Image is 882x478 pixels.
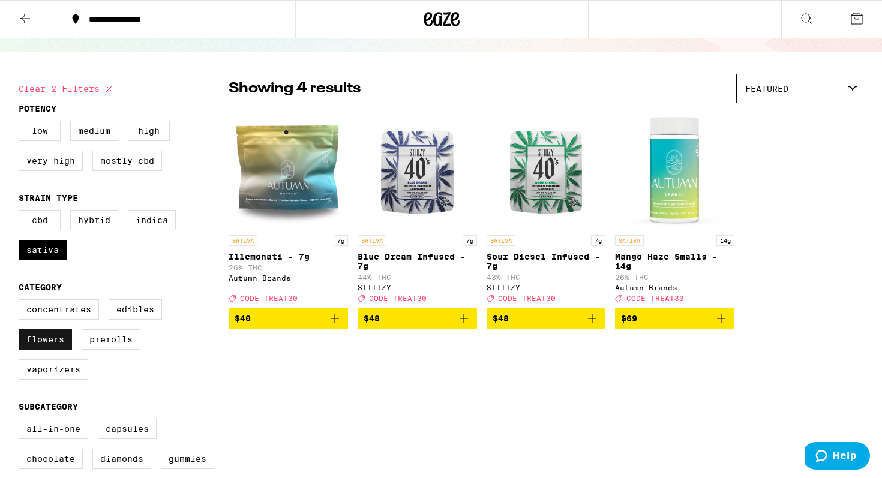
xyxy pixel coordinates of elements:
label: Mostly CBD [92,151,162,171]
p: SATIVA [358,235,386,246]
span: CODE TREAT30 [626,294,684,302]
label: Chocolate [19,449,83,469]
label: Hybrid [70,210,118,230]
span: $48 [493,314,509,323]
img: STIIIZY - Blue Dream Infused - 7g [358,109,477,229]
label: Capsules [98,419,157,439]
label: Medium [70,121,118,141]
legend: Category [19,282,62,292]
p: 26% THC [615,273,734,281]
img: STIIIZY - Sour Diesel Infused - 7g [487,109,606,229]
span: $48 [364,314,380,323]
label: Flowers [19,329,72,350]
p: Illemonati - 7g [229,252,348,261]
p: 7g [334,235,348,246]
button: Clear 2 filters [19,74,116,104]
p: SATIVA [487,235,515,246]
p: Blue Dream Infused - 7g [358,252,477,271]
div: Autumn Brands [615,284,734,291]
button: Add to bag [229,308,348,329]
iframe: Opens a widget where you can find more information [805,442,870,472]
legend: Strain Type [19,193,78,203]
p: Showing 4 results [229,79,361,99]
p: SATIVA [615,235,644,246]
legend: Potency [19,104,56,113]
label: Vaporizers [19,359,88,380]
p: 14g [716,235,734,246]
label: Gummies [161,449,214,469]
legend: Subcategory [19,402,78,411]
label: Indica [128,210,176,230]
p: 7g [463,235,477,246]
span: CODE TREAT30 [498,294,556,302]
label: Very High [19,151,83,171]
p: SATIVA [229,235,257,246]
label: All-In-One [19,419,88,439]
span: CODE TREAT30 [240,294,298,302]
img: Autumn Brands - Illemonati - 7g [229,109,348,229]
img: Autumn Brands - Mango Haze Smalls - 14g [615,109,734,229]
label: Edibles [109,299,162,320]
span: CODE TREAT30 [369,294,427,302]
button: Add to bag [487,308,606,329]
span: $69 [621,314,637,323]
label: Sativa [19,240,67,260]
div: Autumn Brands [229,274,348,282]
a: Open page for Blue Dream Infused - 7g from STIIIZY [358,109,477,308]
span: Featured [745,84,788,94]
label: High [128,121,170,141]
label: CBD [19,210,61,230]
p: 43% THC [487,273,606,281]
button: Add to bag [615,308,734,329]
div: STIIIZY [358,284,477,291]
a: Open page for Sour Diesel Infused - 7g from STIIIZY [487,109,606,308]
p: Sour Diesel Infused - 7g [487,252,606,271]
p: Mango Haze Smalls - 14g [615,252,734,271]
a: Open page for Illemonati - 7g from Autumn Brands [229,109,348,308]
label: Concentrates [19,299,99,320]
label: Prerolls [82,329,140,350]
div: STIIIZY [487,284,606,291]
label: Diamonds [92,449,151,469]
p: 26% THC [229,264,348,272]
button: Add to bag [358,308,477,329]
label: Low [19,121,61,141]
a: Open page for Mango Haze Smalls - 14g from Autumn Brands [615,109,734,308]
p: 7g [591,235,605,246]
span: $40 [235,314,251,323]
p: 44% THC [358,273,477,281]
